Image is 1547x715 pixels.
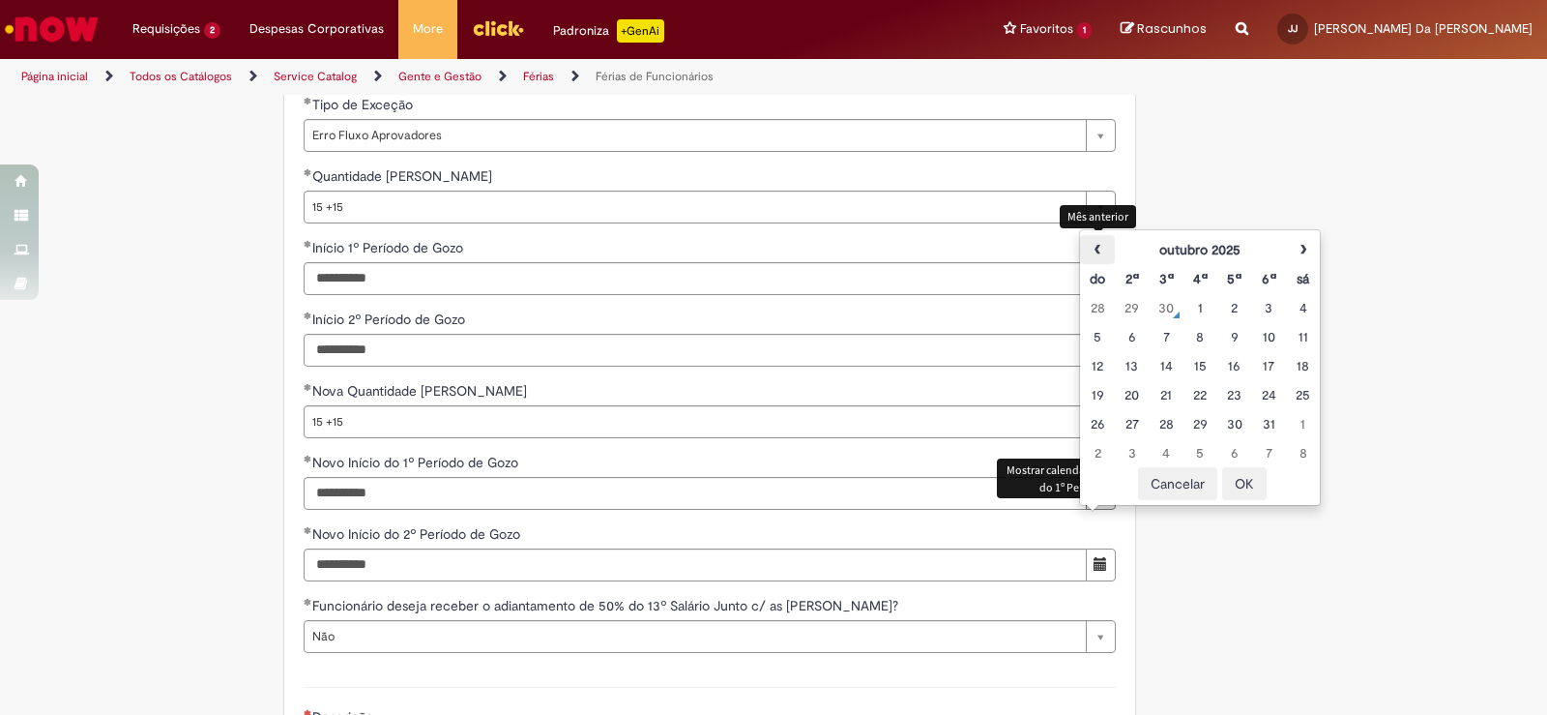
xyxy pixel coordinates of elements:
[1153,443,1178,462] div: 04 December 2025 Thursday
[304,526,312,534] span: Obrigatório Preenchido
[1153,356,1178,375] div: 14 November 2025 Friday
[997,459,1190,497] div: Mostrar calendário para Novo Início do 1º Período de Gozo
[1188,327,1212,346] div: 08 November 2025 Saturday
[472,14,524,43] img: click_logo_yellow_360x200.png
[1085,356,1109,375] div: 12 November 2025 Wednesday
[130,69,232,84] a: Todos os Catálogos
[1115,264,1149,293] th: Segunda-feira
[1222,443,1246,462] div: 06 December 2025 Saturday
[312,311,469,328] span: Início 2º Período de Gozo
[1188,443,1212,462] div: 05 December 2025 Friday
[1120,327,1144,346] div: 06 November 2025 Thursday
[1060,205,1136,227] div: Mês anterior
[304,240,312,248] span: Obrigatório Preenchido
[204,22,220,39] span: 2
[1120,298,1144,317] div: 29 October 2025 Wednesday
[1153,414,1178,433] div: 28 November 2025 Friday
[312,454,522,471] span: Novo Início do 1º Período de Gozo
[1222,467,1267,500] button: OK
[1188,414,1212,433] div: 29 November 2025 Saturday
[1080,264,1114,293] th: Domingo
[1257,414,1281,433] div: 01 December 2025 Monday
[617,19,664,43] p: +GenAi
[304,549,1087,581] input: Novo Início do 2º Período de Gozo 17 November 2025 Monday
[1222,414,1246,433] div: 30 November 2025 Sunday
[1222,356,1246,375] div: 16 November 2025 Sunday
[1222,385,1246,404] div: 23 November 2025 Sunday
[274,69,357,84] a: Service Catalog
[1286,264,1320,293] th: Sábado
[304,262,1087,295] input: Início 1º Período de Gozo 04 August 2025 Monday
[1085,385,1109,404] div: 19 November 2025 Wednesday
[1120,356,1144,375] div: 13 November 2025 Thursday
[1085,327,1109,346] div: 05 November 2025 Wednesday
[1115,235,1286,264] th: outubro 2025. Alternar mês
[21,69,88,84] a: Página inicial
[1257,298,1281,317] div: 03 November 2025 Monday
[312,167,496,185] span: Quantidade [PERSON_NAME]
[1291,443,1315,462] div: 08 December 2025 Monday
[1288,22,1298,35] span: JJ
[398,69,482,84] a: Gente e Gestão
[523,69,554,84] a: Férias
[1257,443,1281,462] div: 07 December 2025 Sunday
[1079,229,1321,506] div: Escolher data
[304,477,1087,510] input: Novo Início do 1º Período de Gozo 17 November 2025 Monday
[1291,414,1315,433] div: 01 December 2025 Monday
[1222,327,1246,346] div: 09 November 2025 Sunday
[1257,356,1281,375] div: 17 November 2025 Monday
[304,598,312,606] span: Obrigatório Preenchido
[1120,443,1144,462] div: 03 December 2025 Wednesday
[1291,298,1315,317] div: 04 November 2025 Tuesday
[312,406,1076,437] span: 15 +15
[1153,298,1178,317] div: 30 October 2025 Thursday
[413,19,443,39] span: More
[312,525,524,543] span: Novo Início do 2º Período de Gozo
[1080,235,1114,264] th: Mês anterior
[304,97,312,104] span: Obrigatório Preenchido
[1291,356,1315,375] div: 18 November 2025 Tuesday
[1085,298,1109,317] div: 28 October 2025 Tuesday
[1188,356,1212,375] div: 15 November 2025 Saturday
[312,96,417,113] span: Tipo de Exceção
[249,19,384,39] span: Despesas Corporativas
[1153,327,1178,346] div: 07 November 2025 Friday
[15,59,1017,95] ul: Trilhas de página
[1085,414,1109,433] div: 26 November 2025 Wednesday
[312,621,1076,652] span: Não
[1252,264,1286,293] th: Sexta-feira
[1257,327,1281,346] div: 10 November 2025 Monday
[553,19,664,43] div: Padroniza
[1286,235,1320,264] th: Próximo mês
[132,19,200,39] span: Requisições
[304,455,312,462] span: Obrigatório Preenchido
[1077,22,1092,39] span: 1
[1020,19,1073,39] span: Favoritos
[1086,549,1116,581] button: Mostrar calendário para Novo Início do 2º Período de Gozo
[1188,298,1212,317] div: 01 November 2025 Saturday
[1188,385,1212,404] div: 22 November 2025 Saturday
[1138,467,1217,500] button: Cancelar
[1217,264,1251,293] th: Quinta-feira
[2,10,102,48] img: ServiceNow
[312,239,467,256] span: Início 1º Período de Gozo
[1137,19,1207,38] span: Rascunhos
[1120,385,1144,404] div: 20 November 2025 Thursday
[304,168,312,176] span: Obrigatório Preenchido
[312,120,1076,151] span: Erro Fluxo Aprovadores
[304,312,312,319] span: Obrigatório Preenchido
[304,383,312,391] span: Obrigatório Preenchido
[1149,264,1182,293] th: Terça-feira
[1121,20,1207,39] a: Rascunhos
[312,597,902,614] span: Funcionário deseja receber o adiantamento de 50% do 13º Salário Junto c/ as [PERSON_NAME]?
[1183,264,1217,293] th: Quarta-feira
[1222,298,1246,317] div: 02 November 2025 Sunday
[304,334,1087,367] input: Início 2º Período de Gozo 16 October 2025 Thursday
[312,382,531,400] span: Nova Quantidade [PERSON_NAME]
[1257,385,1281,404] div: 24 November 2025 Monday
[1314,20,1532,37] span: [PERSON_NAME] Da [PERSON_NAME]
[312,192,1076,223] span: 15 +15
[1291,327,1315,346] div: 11 November 2025 Tuesday
[1153,385,1178,404] div: 21 November 2025 Friday
[596,69,714,84] a: Férias de Funcionários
